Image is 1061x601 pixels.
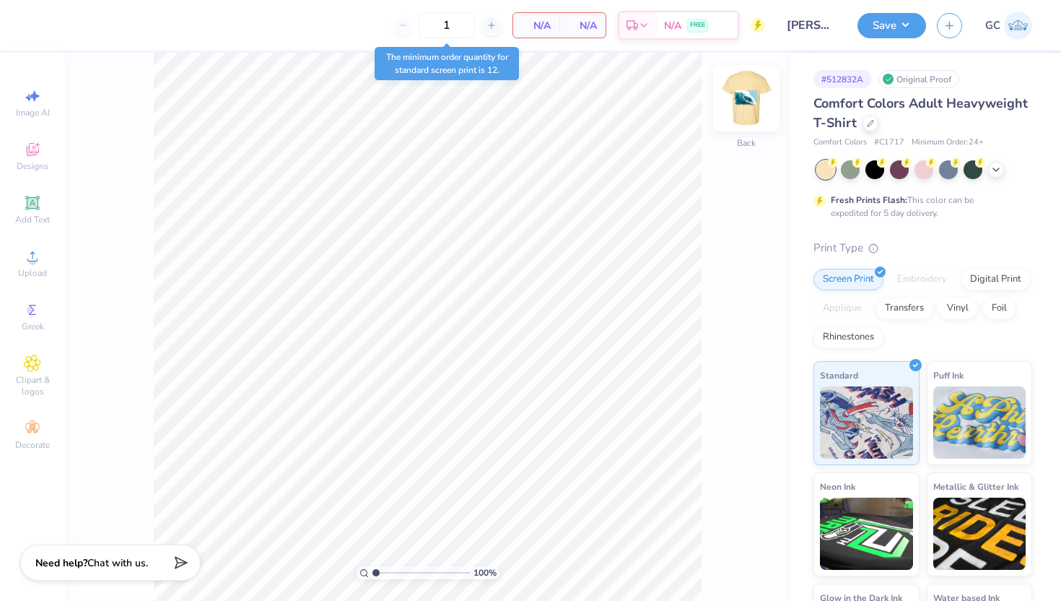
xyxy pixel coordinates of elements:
[933,386,1026,459] img: Puff Ink
[737,137,756,150] div: Back
[820,386,913,459] img: Standard
[938,298,978,319] div: Vinyl
[664,18,681,33] span: N/A
[933,479,1018,494] span: Metallic & Glitter Ink
[568,18,597,33] span: N/A
[813,327,883,348] div: Rhinestones
[35,556,87,570] strong: Need help?
[982,298,1016,319] div: Foil
[985,17,1000,34] span: GC
[813,298,871,319] div: Applique
[813,95,1028,131] span: Comfort Colors Adult Heavyweight T-Shirt
[820,368,858,383] span: Standard
[813,70,871,88] div: # 512832A
[961,269,1031,290] div: Digital Print
[813,137,867,149] span: Comfort Colors
[717,69,775,127] img: Back
[7,374,58,397] span: Clipart & logos
[813,269,883,290] div: Screen Print
[857,13,926,38] button: Save
[933,368,964,383] span: Puff Ink
[690,20,705,30] span: FREE
[912,137,984,149] span: Minimum Order: 24 +
[375,47,519,80] div: The minimum order quantity for standard screen print is 12.
[15,439,50,451] span: Decorate
[87,556,148,570] span: Chat with us.
[820,498,913,570] img: Neon Ink
[1004,12,1032,40] img: George Charles
[17,160,48,172] span: Designs
[22,321,44,332] span: Greek
[16,107,50,118] span: Image AI
[985,12,1032,40] a: GC
[15,214,50,225] span: Add Text
[831,194,907,206] strong: Fresh Prints Flash:
[820,479,855,494] span: Neon Ink
[473,566,497,579] span: 100 %
[874,137,904,149] span: # C1717
[831,194,1008,220] div: This color can be expedited for 5 day delivery.
[876,298,933,319] div: Transfers
[522,18,551,33] span: N/A
[813,240,1032,256] div: Print Type
[18,267,47,279] span: Upload
[776,11,847,40] input: Untitled Design
[888,269,956,290] div: Embroidery
[419,12,475,38] input: – –
[933,498,1026,570] img: Metallic & Glitter Ink
[878,70,959,88] div: Original Proof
